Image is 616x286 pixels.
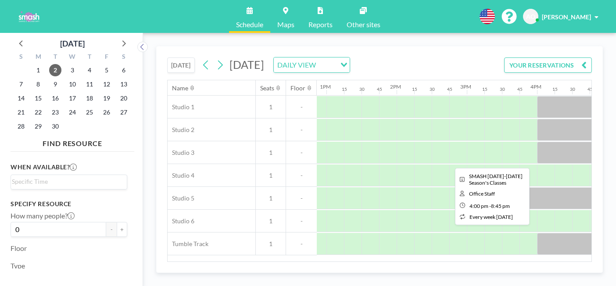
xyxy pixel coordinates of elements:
[276,59,318,71] span: DAILY VIEW
[430,86,435,92] div: 30
[12,177,122,186] input: Search for option
[100,64,113,76] span: Friday, September 5, 2025
[11,244,27,253] label: Floor
[256,172,286,179] span: 1
[491,203,510,209] span: 8:45 PM
[13,52,30,63] div: S
[49,78,61,90] span: Tuesday, September 9, 2025
[11,136,134,148] h4: FIND RESOURCE
[308,21,333,28] span: Reports
[106,222,117,237] button: -
[32,92,44,104] span: Monday, September 15, 2025
[469,173,523,186] span: SMASH 2025-2026 Season's Classes
[256,103,286,111] span: 1
[500,86,505,92] div: 30
[347,21,380,28] span: Other sites
[83,106,96,118] span: Thursday, September 25, 2025
[15,92,27,104] span: Sunday, September 14, 2025
[447,86,452,92] div: 45
[469,214,513,220] span: every week [DATE]
[517,86,523,92] div: 45
[66,64,79,76] span: Wednesday, September 3, 2025
[319,59,335,71] input: Search for option
[526,13,535,21] span: AO
[49,92,61,104] span: Tuesday, September 16, 2025
[274,57,350,72] div: Search for option
[469,203,488,209] span: 4:00 PM
[236,21,263,28] span: Schedule
[542,13,591,21] span: [PERSON_NAME]
[587,86,593,92] div: 45
[98,52,115,63] div: F
[552,86,558,92] div: 15
[469,190,495,197] span: Office Staff
[260,84,274,92] div: Seats
[489,203,491,209] span: -
[115,52,132,63] div: S
[168,126,194,134] span: Studio 2
[172,84,188,92] div: Name
[49,106,61,118] span: Tuesday, September 23, 2025
[118,106,130,118] span: Saturday, September 27, 2025
[15,120,27,132] span: Sunday, September 28, 2025
[482,86,487,92] div: 15
[32,64,44,76] span: Monday, September 1, 2025
[83,78,96,90] span: Thursday, September 11, 2025
[256,240,286,248] span: 1
[66,92,79,104] span: Wednesday, September 17, 2025
[11,211,75,220] label: How many people?
[168,149,194,157] span: Studio 3
[66,106,79,118] span: Wednesday, September 24, 2025
[117,222,127,237] button: +
[168,194,194,202] span: Studio 5
[256,217,286,225] span: 1
[286,194,317,202] span: -
[359,86,365,92] div: 30
[320,83,331,90] div: 1PM
[32,78,44,90] span: Monday, September 8, 2025
[256,149,286,157] span: 1
[286,126,317,134] span: -
[256,126,286,134] span: 1
[168,240,208,248] span: Tumble Track
[570,86,575,92] div: 30
[460,83,471,90] div: 3PM
[286,217,317,225] span: -
[504,57,592,73] button: YOUR RESERVATIONS
[60,37,85,50] div: [DATE]
[286,149,317,157] span: -
[81,52,98,63] div: T
[83,92,96,104] span: Thursday, September 18, 2025
[15,106,27,118] span: Sunday, September 21, 2025
[168,172,194,179] span: Studio 4
[342,86,347,92] div: 15
[32,120,44,132] span: Monday, September 29, 2025
[47,52,64,63] div: T
[229,58,264,71] span: [DATE]
[83,64,96,76] span: Thursday, September 4, 2025
[49,120,61,132] span: Tuesday, September 30, 2025
[286,240,317,248] span: -
[30,52,47,63] div: M
[15,78,27,90] span: Sunday, September 7, 2025
[11,261,25,270] label: Type
[14,8,43,25] img: organization-logo
[412,86,417,92] div: 15
[32,106,44,118] span: Monday, September 22, 2025
[168,103,194,111] span: Studio 1
[118,78,130,90] span: Saturday, September 13, 2025
[390,83,401,90] div: 2PM
[167,57,195,73] button: [DATE]
[286,172,317,179] span: -
[118,64,130,76] span: Saturday, September 6, 2025
[11,200,127,208] h3: Specify resource
[256,194,286,202] span: 1
[286,103,317,111] span: -
[277,21,294,28] span: Maps
[530,83,541,90] div: 4PM
[66,78,79,90] span: Wednesday, September 10, 2025
[168,217,194,225] span: Studio 6
[100,106,113,118] span: Friday, September 26, 2025
[377,86,382,92] div: 45
[11,175,127,188] div: Search for option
